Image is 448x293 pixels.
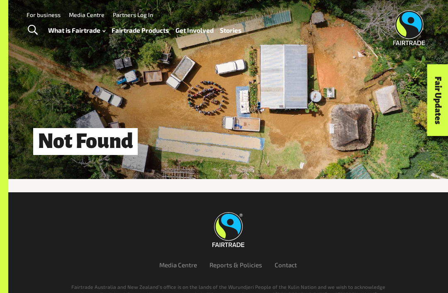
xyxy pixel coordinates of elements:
a: Media Centre [159,261,197,269]
a: Toggle Search [22,20,43,41]
img: Fairtrade Australia New Zealand logo [393,10,425,45]
img: Fairtrade Australia New Zealand logo [212,212,244,247]
h1: Not Found [33,128,138,155]
a: Fairtrade Products [112,24,169,36]
a: Get Involved [175,24,214,36]
a: Reports & Policies [209,261,262,269]
a: For business [27,11,61,18]
a: Stories [220,24,241,36]
a: What is Fairtrade [48,24,105,36]
a: Contact [275,261,297,269]
a: Partners Log In [113,11,153,18]
a: Media Centre [69,11,105,18]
